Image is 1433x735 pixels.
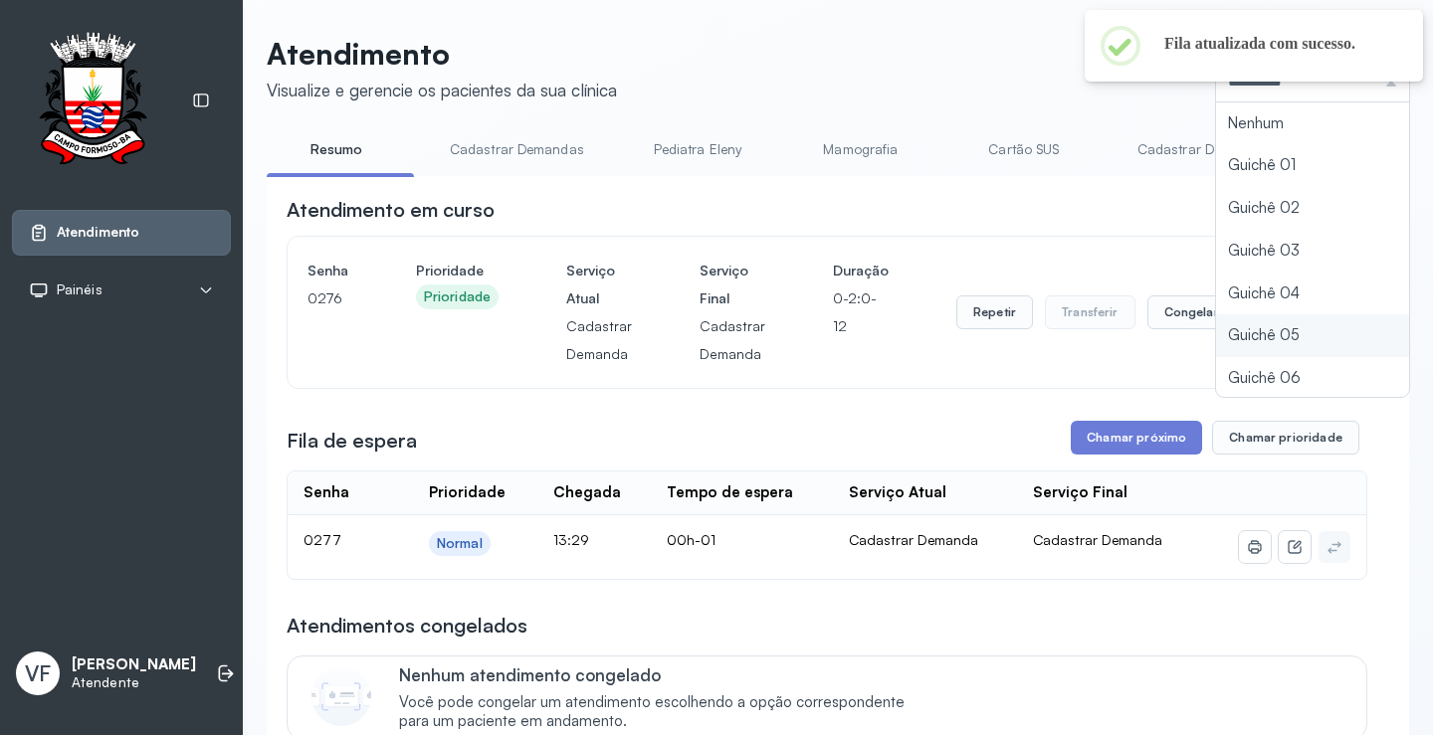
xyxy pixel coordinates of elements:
span: Painéis [57,281,102,298]
div: Senha [304,483,349,502]
div: Cadastrar Demanda [849,531,1002,549]
a: Pediatra Eleny [628,133,767,166]
div: Prioridade [429,483,506,502]
h3: Atendimento em curso [287,196,495,224]
a: Cartão SUS [954,133,1094,166]
li: Guichê 03 [1216,230,1409,273]
h4: Serviço Atual [566,257,632,312]
div: Chegada [553,483,621,502]
h4: Senha [307,257,348,284]
p: 0276 [307,284,348,312]
span: 0277 [304,531,341,548]
button: Congelar [1147,295,1236,329]
p: Cadastrar Demanda [700,312,765,368]
span: Atendimento [57,224,139,241]
img: Logotipo do estabelecimento [21,32,164,170]
a: Cadastrar Demandas [430,133,604,166]
h4: Prioridade [416,257,499,284]
li: Guichê 04 [1216,273,1409,315]
li: Guichê 06 [1216,357,1409,400]
img: Imagem de CalloutCard [311,666,371,726]
p: Atendimento [267,36,617,72]
li: Guichê 01 [1216,144,1409,187]
a: Mamografia [791,133,930,166]
div: Prioridade [424,288,491,305]
a: Cadastrar Demanda [1118,133,1285,166]
button: Chamar próximo [1071,421,1202,455]
button: Chamar prioridade [1212,421,1359,455]
button: Transferir [1045,295,1135,329]
p: Cadastrar Demanda [566,312,632,368]
p: [PERSON_NAME] [72,655,196,674]
p: Atendente [72,674,196,691]
span: 13:29 [553,531,589,548]
h4: Serviço Final [700,257,765,312]
h4: Duração [833,257,889,284]
a: Resumo [267,133,406,166]
li: Guichê 02 [1216,187,1409,230]
p: Nenhum atendimento congelado [399,664,925,685]
h3: Fila de espera [287,427,417,455]
div: Visualize e gerencie os pacientes da sua clínica [267,80,617,100]
li: Nenhum [1216,102,1409,145]
p: 0-2:0-12 [833,284,889,340]
div: Serviço Final [1033,483,1127,502]
h3: Atendimentos congelados [287,612,527,640]
h2: Fila atualizada com sucesso. [1164,34,1391,54]
span: 00h-01 [667,531,716,548]
div: Normal [437,535,483,552]
li: Guichê 05 [1216,314,1409,357]
div: Tempo de espera [667,483,793,502]
a: Atendimento [29,223,214,243]
div: Serviço Atual [849,483,946,502]
button: Repetir [956,295,1033,329]
span: Cadastrar Demanda [1033,531,1162,548]
span: Você pode congelar um atendimento escolhendo a opção correspondente para um paciente em andamento. [399,693,925,731]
